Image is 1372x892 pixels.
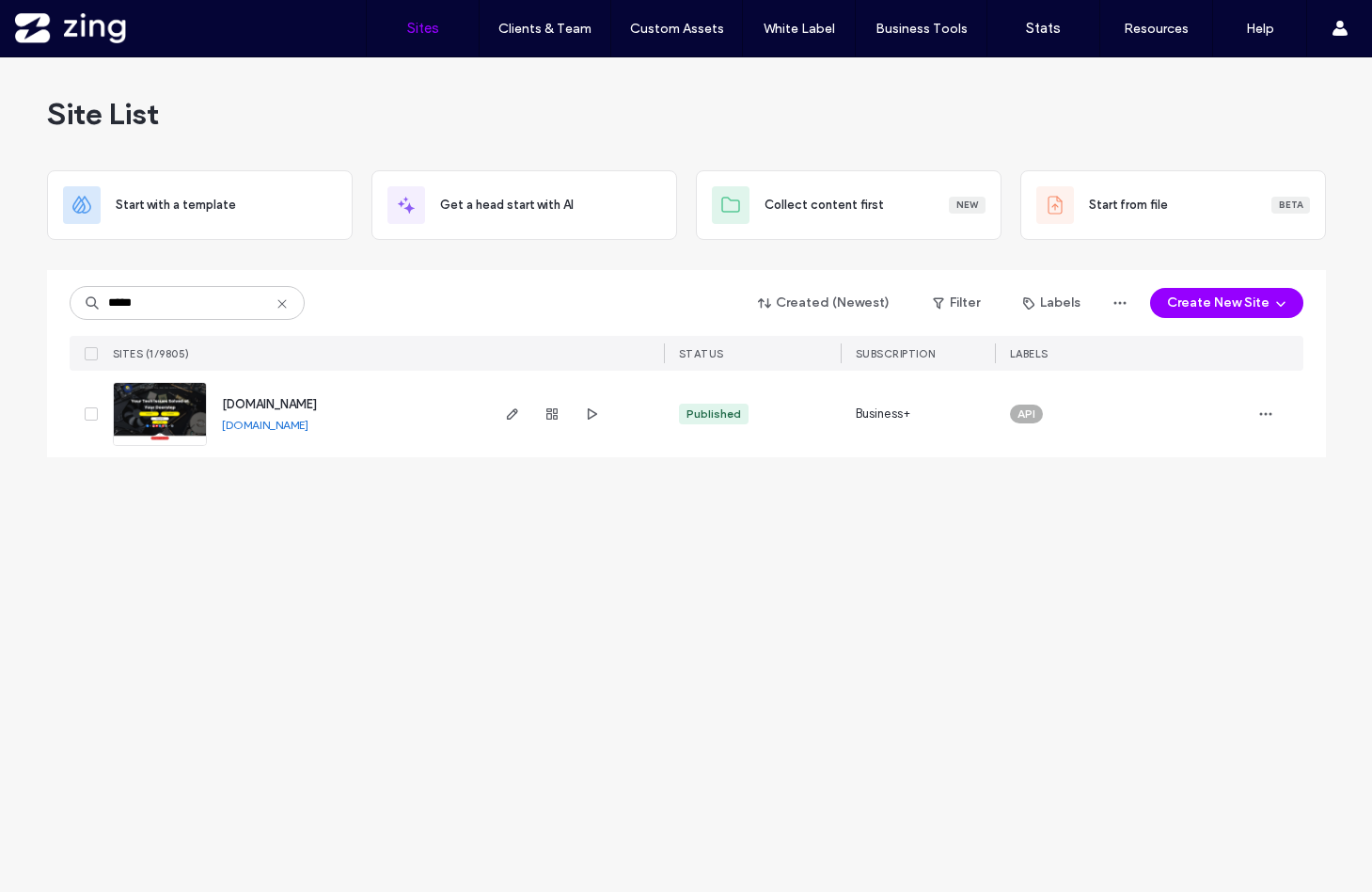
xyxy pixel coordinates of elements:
[116,196,236,215] span: Start with a template
[1124,21,1189,37] label: Resources
[498,21,591,37] label: Clients & Team
[1020,170,1326,240] div: Start from fileBeta
[696,170,1001,240] div: Collect content firstNew
[914,288,999,318] button: Filter
[630,21,724,37] label: Custom Assets
[764,21,835,37] label: White Label
[949,197,986,214] div: New
[1010,347,1049,360] span: LABELS
[875,21,968,37] label: Business Tools
[371,170,677,240] div: Get a head start with AI
[1006,288,1097,318] button: Labels
[113,347,190,360] span: SITES (1/9805)
[765,196,884,215] span: Collect content first
[686,406,741,422] div: Published
[742,288,907,318] button: Created (Newest)
[856,347,936,360] span: SUBSCRIPTION
[47,170,353,240] div: Start with a template
[1271,197,1310,214] div: Beta
[1150,288,1303,318] button: Create New Site
[440,196,574,215] span: Get a head start with AI
[856,405,911,423] span: Business+
[1017,406,1035,422] span: API
[407,20,439,37] label: Sites
[222,397,317,411] a: [DOMAIN_NAME]
[1026,20,1061,37] label: Stats
[1246,21,1274,37] label: Help
[679,347,724,360] span: STATUS
[222,418,308,432] a: [DOMAIN_NAME]
[47,95,159,133] span: Site List
[1089,196,1168,215] span: Start from file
